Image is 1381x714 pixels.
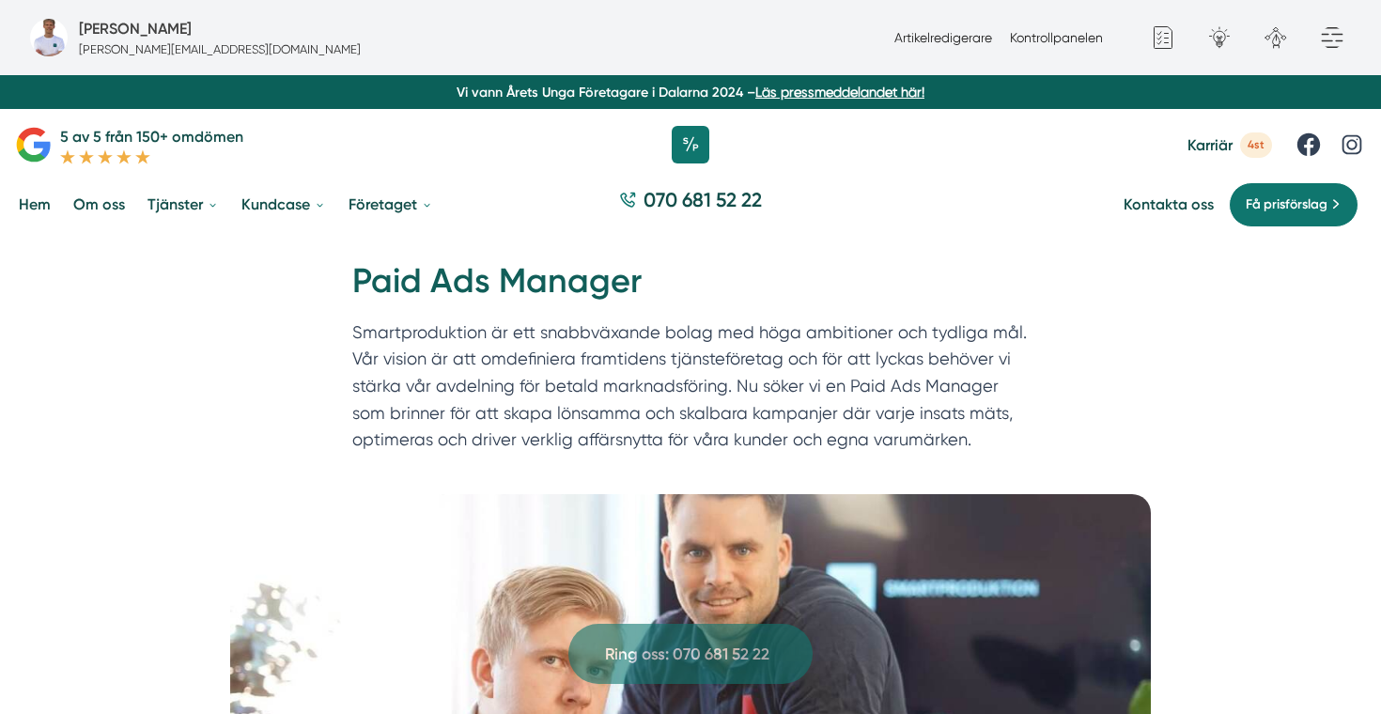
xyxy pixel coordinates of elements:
a: Kundcase [238,180,330,228]
h5: Administratör [79,17,192,40]
a: Ring oss: 070 681 52 22 [568,624,813,684]
a: Kontakta oss [1124,195,1214,213]
p: Smartproduktion är ett snabbväxande bolag med höga ambitioner och tydliga mål. Vår vision är att ... [352,319,1029,462]
a: Kontrollpanelen [1010,30,1103,45]
p: 5 av 5 från 150+ omdömen [60,125,243,148]
a: 070 681 52 22 [612,186,769,223]
span: Få prisförslag [1246,194,1327,215]
span: Karriär [1187,136,1233,154]
h1: Paid Ads Manager [352,258,1029,319]
a: Läs pressmeddelandet här! [755,85,924,100]
a: Om oss [70,180,129,228]
a: Tjänster [144,180,223,228]
span: Ring oss: 070 681 52 22 [605,642,769,667]
a: Få prisförslag [1229,182,1358,227]
span: 4st [1240,132,1272,158]
img: foretagsbild-pa-smartproduktion-en-webbyraer-i-dalarnas-lan.png [30,19,68,56]
a: Artikelredigerare [894,30,992,45]
a: Företaget [345,180,437,228]
span: 070 681 52 22 [644,186,762,213]
p: [PERSON_NAME][EMAIL_ADDRESS][DOMAIN_NAME] [79,40,361,58]
p: Vi vann Årets Unga Företagare i Dalarna 2024 – [8,83,1373,101]
a: Hem [15,180,54,228]
a: Karriär 4st [1187,132,1272,158]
